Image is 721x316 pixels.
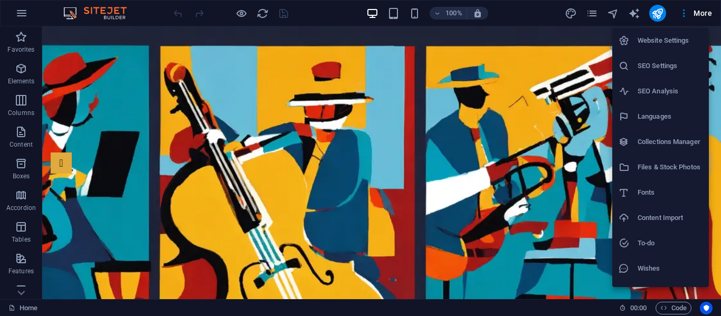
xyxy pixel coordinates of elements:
[638,161,703,174] h6: Files & Stock Photos
[638,186,703,199] h6: Fonts
[638,85,703,98] h6: SEO Analysis
[638,34,703,47] h6: Website Settings
[638,262,703,275] h6: Wishes
[638,136,703,148] h6: Collections Manager
[638,212,703,224] h6: Content Import
[638,237,703,250] h6: To-do
[638,110,703,123] h6: Languages
[638,60,703,72] h6: SEO Settings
